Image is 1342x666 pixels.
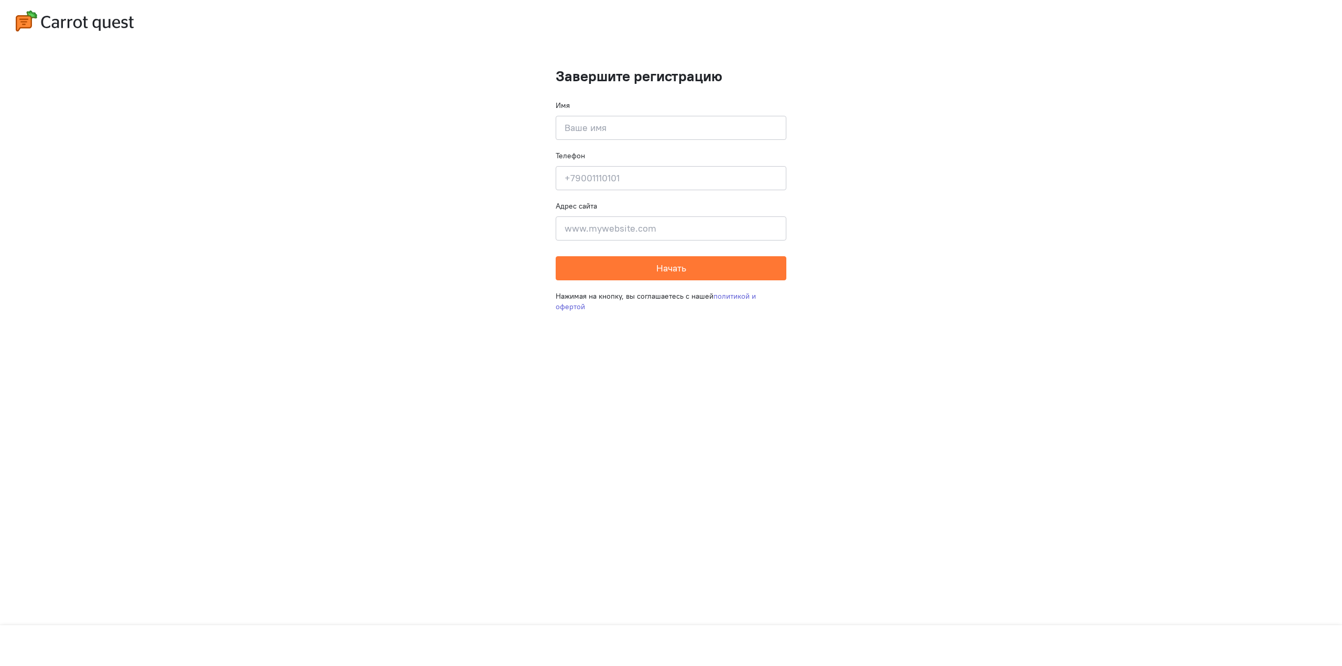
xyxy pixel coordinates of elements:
[556,68,786,84] h1: Завершите регистрацию
[656,262,686,274] span: Начать
[556,150,585,161] label: Телефон
[556,280,786,322] div: Нажимая на кнопку, вы соглашаетесь с нашей
[556,291,756,311] a: политикой и офертой
[556,256,786,280] button: Начать
[556,166,786,190] input: +79001110101
[556,116,786,140] input: Ваше имя
[16,10,134,31] img: carrot-quest-logo.svg
[556,100,570,111] label: Имя
[556,201,597,211] label: Адрес сайта
[556,216,786,241] input: www.mywebsite.com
